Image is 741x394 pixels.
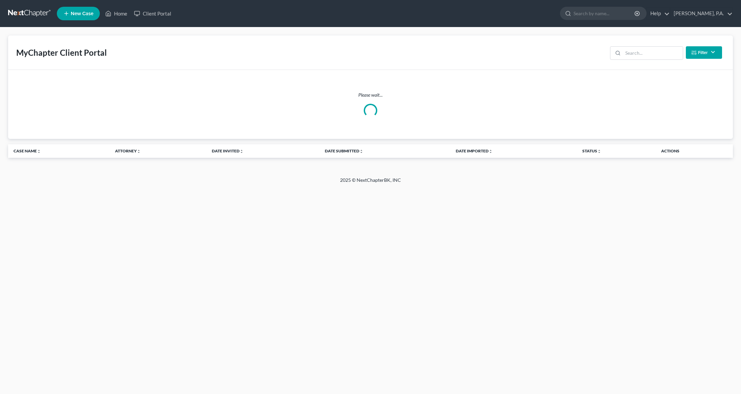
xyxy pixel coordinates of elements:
i: unfold_more [37,149,41,153]
a: Case Nameunfold_more [14,148,41,153]
i: unfold_more [137,149,141,153]
a: Date Importedunfold_more [456,148,493,153]
button: Filter [686,46,722,59]
a: Statusunfold_more [582,148,601,153]
th: Actions [656,144,733,158]
input: Search by name... [574,7,635,20]
a: [PERSON_NAME], P.A. [670,7,733,20]
a: Help [647,7,670,20]
a: Date Submittedunfold_more [325,148,363,153]
a: Attorneyunfold_more [115,148,141,153]
i: unfold_more [489,149,493,153]
span: New Case [71,11,93,16]
a: Client Portal [131,7,175,20]
p: Please wait... [14,92,727,98]
i: unfold_more [597,149,601,153]
i: unfold_more [240,149,244,153]
a: Home [102,7,131,20]
input: Search... [623,47,683,59]
a: Date Invitedunfold_more [212,148,244,153]
i: unfold_more [359,149,363,153]
div: 2025 © NextChapterBK, INC [178,177,563,189]
div: MyChapter Client Portal [16,47,107,58]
